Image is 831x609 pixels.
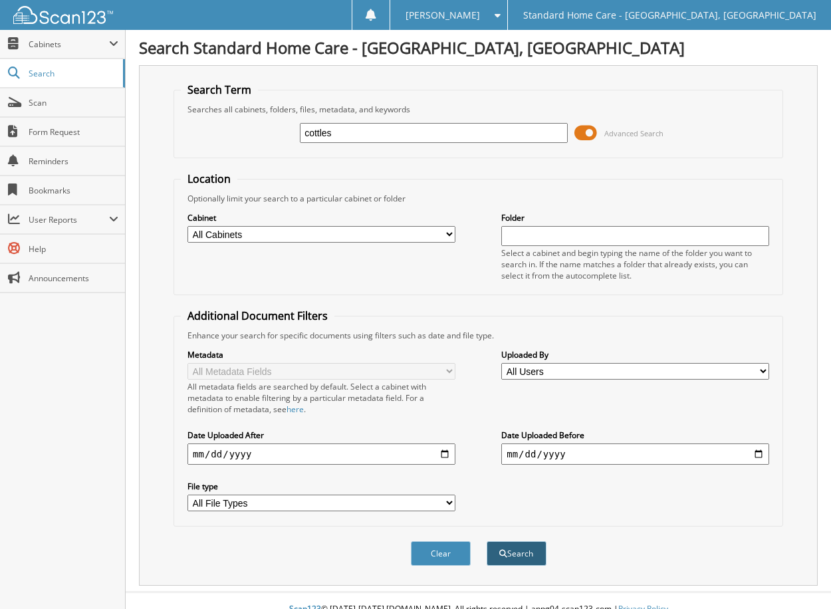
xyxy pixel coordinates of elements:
[287,404,304,415] a: here
[523,11,816,19] span: Standard Home Care - [GEOGRAPHIC_DATA], [GEOGRAPHIC_DATA]
[187,481,455,492] label: File type
[29,243,118,255] span: Help
[29,97,118,108] span: Scan
[29,273,118,284] span: Announcements
[187,429,455,441] label: Date Uploaded After
[29,156,118,167] span: Reminders
[187,349,455,360] label: Metadata
[29,39,109,50] span: Cabinets
[406,11,480,19] span: [PERSON_NAME]
[181,193,776,204] div: Optionally limit your search to a particular cabinet or folder
[181,330,776,341] div: Enhance your search for specific documents using filters such as date and file type.
[501,443,769,465] input: end
[29,68,116,79] span: Search
[501,212,769,223] label: Folder
[29,214,109,225] span: User Reports
[187,381,455,415] div: All metadata fields are searched by default. Select a cabinet with metadata to enable filtering b...
[181,172,237,186] legend: Location
[181,104,776,115] div: Searches all cabinets, folders, files, metadata, and keywords
[13,6,113,24] img: scan123-logo-white.svg
[765,545,831,609] iframe: Chat Widget
[187,443,455,465] input: start
[501,349,769,360] label: Uploaded By
[411,541,471,566] button: Clear
[501,247,769,281] div: Select a cabinet and begin typing the name of the folder you want to search in. If the name match...
[181,82,258,97] legend: Search Term
[29,126,118,138] span: Form Request
[487,541,546,566] button: Search
[29,185,118,196] span: Bookmarks
[181,308,334,323] legend: Additional Document Filters
[501,429,769,441] label: Date Uploaded Before
[187,212,455,223] label: Cabinet
[139,37,818,59] h1: Search Standard Home Care - [GEOGRAPHIC_DATA], [GEOGRAPHIC_DATA]
[604,128,663,138] span: Advanced Search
